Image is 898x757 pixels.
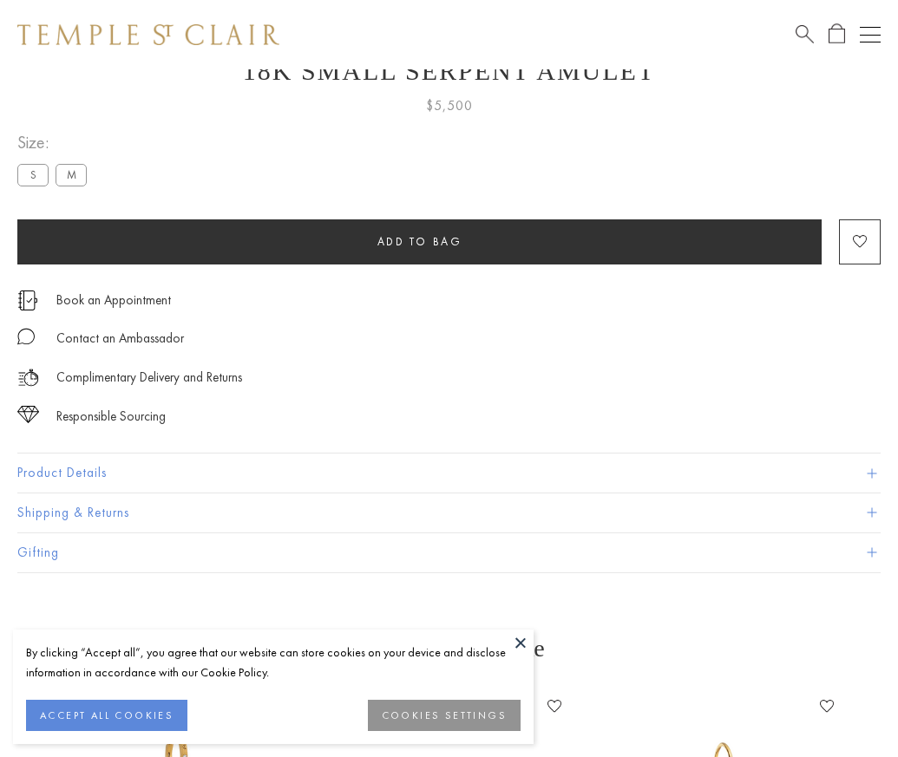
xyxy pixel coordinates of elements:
[17,328,35,345] img: MessageIcon-01_2.svg
[17,493,881,532] button: Shipping & Returns
[56,367,242,388] p: Complimentary Delivery and Returns
[26,643,521,682] div: By clicking “Accept all”, you agree that our website can store cookies on your device and disclos...
[17,367,39,388] img: icon_delivery.svg
[426,95,473,117] span: $5,500
[56,164,87,186] label: M
[17,290,38,310] img: icon_appointment.svg
[26,700,187,731] button: ACCEPT ALL COOKIES
[17,164,49,186] label: S
[17,24,279,45] img: Temple St. Clair
[17,454,881,493] button: Product Details
[796,23,814,45] a: Search
[17,56,881,86] h1: 18K Small Serpent Amulet
[377,234,462,249] span: Add to bag
[56,328,184,349] div: Contact an Ambassador
[17,128,94,157] span: Size:
[17,406,39,423] img: icon_sourcing.svg
[56,406,166,427] div: Responsible Sourcing
[860,24,881,45] button: Open navigation
[829,23,845,45] a: Open Shopping Bag
[17,533,881,572] button: Gifting
[56,290,171,310] a: Book an Appointment
[17,219,822,264] button: Add to bag
[368,700,521,731] button: COOKIES SETTINGS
